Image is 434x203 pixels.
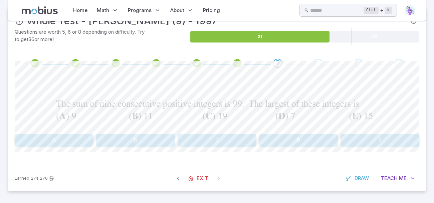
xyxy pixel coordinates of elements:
[341,134,419,147] button: E
[233,59,242,68] div: Review your answer
[184,172,213,185] a: Exit
[376,172,419,185] button: TeachMe
[385,7,392,14] kbd: k
[355,175,369,182] span: Draw
[342,172,374,185] button: Draw
[394,59,404,68] div: Go to the next question
[27,14,217,28] h3: Whole Test - [PERSON_NAME] (9) - 1997
[30,59,40,68] div: Review your answer
[381,175,398,182] span: Teach
[172,172,184,184] span: Previous Question
[31,175,48,182] span: 274,270
[96,134,175,147] button: B
[197,175,208,182] span: Exit
[15,28,149,43] p: Questions are worth 5, 6 or 8 depending on difficulty. Try to get 36 or more!
[313,59,323,68] div: Go to the next question
[405,5,415,15] img: pentagon.svg
[128,7,152,14] span: Programs
[192,59,201,68] div: Review your answer
[354,59,363,68] div: Go to the next question
[152,59,161,68] div: Review your answer
[364,7,379,14] kbd: Ctrl
[259,134,338,147] button: D
[15,175,55,182] p: Earn Mobius dollars to buy game boosters
[178,134,256,147] button: C
[170,7,184,14] span: About
[213,172,225,184] span: On Latest Question
[399,175,407,182] span: Me
[201,3,222,18] a: Pricing
[273,59,282,68] div: Go to the next question
[71,59,80,68] div: Review your answer
[97,7,109,14] span: Math
[15,175,29,182] span: Earned
[364,6,392,14] div: +
[408,15,419,27] span: Report an issue with the question
[111,59,121,68] div: Review your answer
[71,3,89,18] a: Home
[15,134,93,147] button: A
